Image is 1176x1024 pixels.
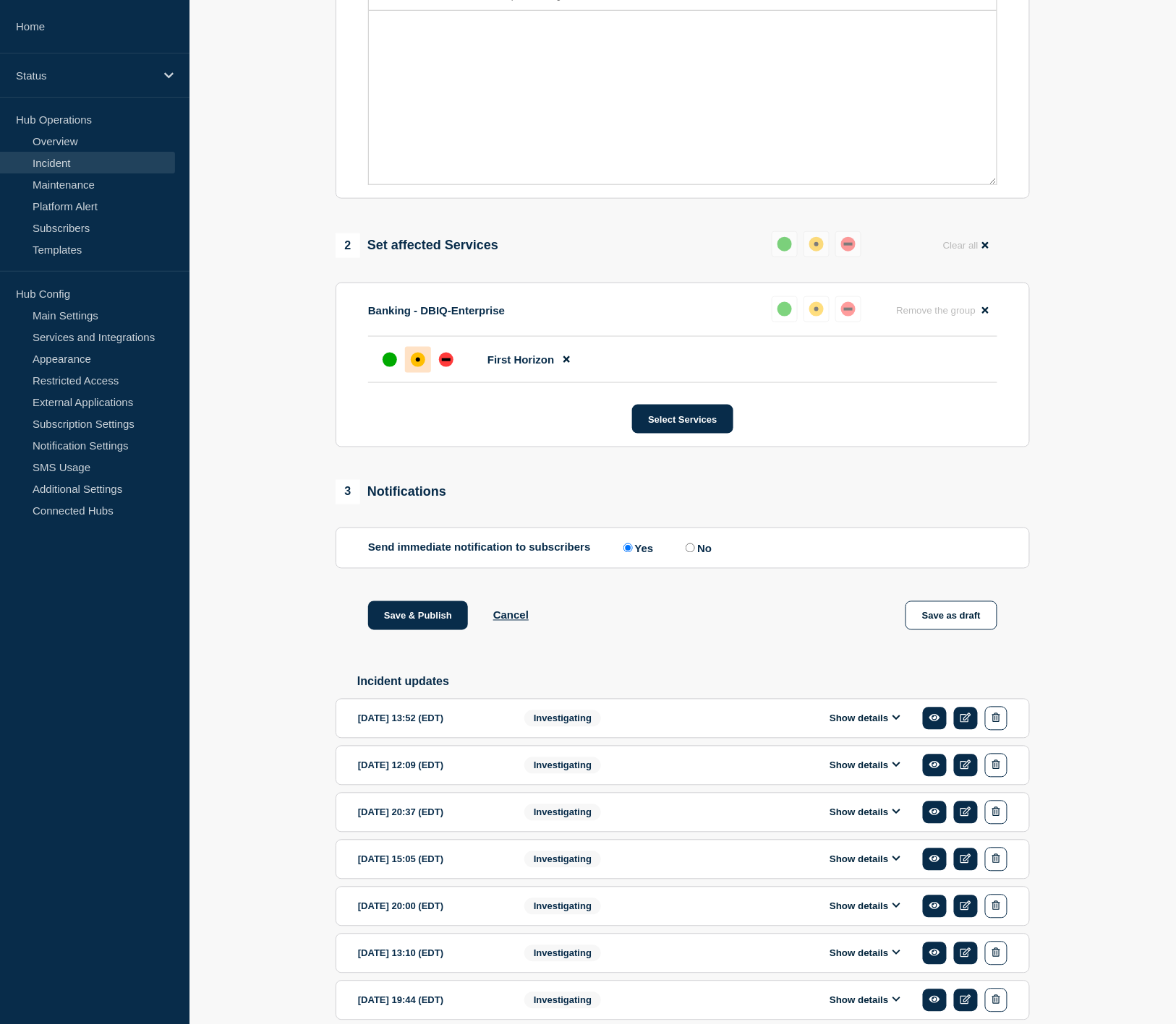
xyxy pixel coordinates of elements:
button: Cancel [493,609,529,621]
button: Remove the group [887,296,997,324]
button: Save & Publish [368,601,468,630]
div: up [777,237,792,251]
div: [DATE] 13:10 (EDT) [358,942,503,965]
span: Remove the group [896,305,976,316]
div: up [383,353,397,367]
span: Investigating [524,992,601,1009]
button: Clear all [934,231,997,259]
button: affected [804,296,830,322]
label: Yes [620,541,654,555]
div: Send immediate notification to subscribers [368,541,997,555]
div: down [841,302,856,317]
div: Message [369,11,997,184]
div: up [777,302,792,317]
button: Show details [825,947,905,960]
button: Show details [825,853,905,866]
span: Investigating [524,710,601,727]
div: down [439,353,453,367]
div: affected [809,302,824,317]
p: Status [16,69,155,82]
input: No [686,543,695,553]
input: Yes [623,543,633,553]
label: No [682,541,712,555]
div: [DATE] 15:05 (EDT) [358,848,503,872]
button: Show details [825,900,905,913]
span: Investigating [524,898,601,915]
button: Show details [825,760,905,772]
div: affected [809,237,824,251]
div: down [841,237,856,251]
div: [DATE] 13:52 (EDT) [358,707,503,731]
span: 3 [336,480,360,504]
button: affected [804,231,830,257]
div: Notifications [336,480,446,504]
p: Banking - DBIQ-Enterprise [368,304,505,317]
div: [DATE] 20:00 (EDT) [358,895,503,918]
div: affected [411,353,425,367]
button: up [772,231,798,257]
div: [DATE] 19:44 (EDT) [358,989,503,1012]
div: Set affected Services [336,233,498,258]
button: Show details [825,994,905,1007]
span: Investigating [524,851,601,868]
span: Investigating [524,804,601,821]
div: [DATE] 20:37 (EDT) [358,801,503,825]
button: Save as draft [906,601,997,630]
h2: Incident updates [357,676,1030,689]
button: Show details [825,806,905,819]
span: Investigating [524,945,601,962]
p: Send immediate notification to subscribers [368,541,591,555]
span: Investigating [524,757,601,774]
button: up [772,296,798,322]
button: down [835,231,861,257]
span: First Horizon [487,353,555,366]
button: down [835,296,861,322]
span: 2 [336,233,360,258]
button: Select Services [632,405,733,434]
button: Show details [825,713,905,725]
div: [DATE] 12:09 (EDT) [358,754,503,778]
